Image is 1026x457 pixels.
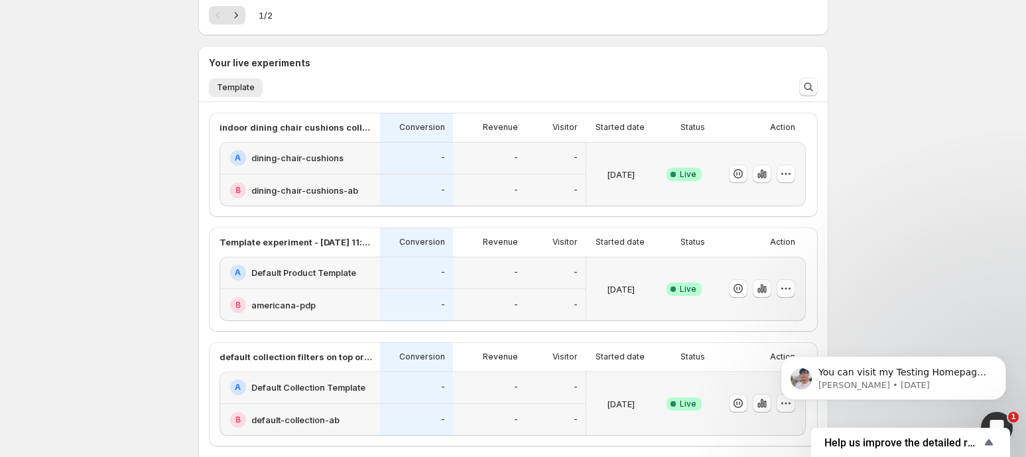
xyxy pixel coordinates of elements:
[399,237,445,247] p: Conversion
[251,298,316,312] h2: americana-pdp
[483,237,518,247] p: Revenue
[259,9,273,22] span: 1 / 2
[514,267,518,278] p: -
[235,153,241,163] h2: A
[514,185,518,196] p: -
[680,352,705,362] p: Status
[483,352,518,362] p: Revenue
[981,412,1013,444] iframe: Intercom live chat
[596,352,645,362] p: Started date
[596,122,645,133] p: Started date
[441,415,445,425] p: -
[770,237,795,247] p: Action
[799,78,818,96] button: Search and filter results
[552,352,578,362] p: Visitor
[235,415,241,425] h2: B
[1008,412,1019,423] span: 1
[235,185,241,196] h2: B
[552,122,578,133] p: Visitor
[209,56,310,70] h3: Your live experiments
[251,266,356,279] h2: Default Product Template
[514,415,518,425] p: -
[680,399,696,409] span: Live
[220,235,372,249] p: Template experiment - [DATE] 11:25:34
[251,184,358,197] h2: dining-chair-cushions-ab
[220,350,372,363] p: default collection filters on top or filters on sidebar
[514,153,518,163] p: -
[574,415,578,425] p: -
[227,6,245,25] button: Next
[399,352,445,362] p: Conversion
[441,382,445,393] p: -
[824,434,997,450] button: Show survey - Help us improve the detailed report for A/B campaigns
[441,300,445,310] p: -
[761,328,1026,421] iframe: Intercom notifications message
[251,413,340,426] h2: default-collection-ab
[824,436,981,449] span: Help us improve the detailed report for A/B campaigns
[217,82,255,93] span: Template
[441,185,445,196] p: -
[680,284,696,294] span: Live
[514,300,518,310] p: -
[220,121,372,134] p: indoor dining chair cushions collection test no free shipping promos at top
[251,381,365,394] h2: Default Collection Template
[607,168,635,181] p: [DATE]
[607,397,635,411] p: [DATE]
[235,267,241,278] h2: A
[680,169,696,180] span: Live
[399,122,445,133] p: Conversion
[607,283,635,296] p: [DATE]
[574,153,578,163] p: -
[251,151,344,164] h2: dining-chair-cushions
[514,382,518,393] p: -
[441,267,445,278] p: -
[574,267,578,278] p: -
[552,237,578,247] p: Visitor
[680,122,705,133] p: Status
[574,300,578,310] p: -
[441,153,445,163] p: -
[680,237,705,247] p: Status
[483,122,518,133] p: Revenue
[574,185,578,196] p: -
[574,382,578,393] p: -
[770,122,795,133] p: Action
[209,6,245,25] nav: Pagination
[596,237,645,247] p: Started date
[235,300,241,310] h2: B
[235,382,241,393] h2: A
